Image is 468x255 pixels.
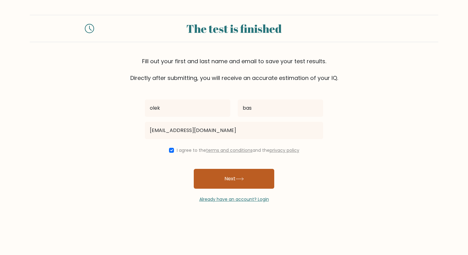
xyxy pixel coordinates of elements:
input: Last name [238,99,323,117]
div: Fill out your first and last name and email to save your test results. Directly after submitting,... [30,57,438,82]
a: Already have an account? Login [199,196,269,202]
a: privacy policy [270,147,299,153]
label: I agree to the and the [177,147,299,153]
a: terms and conditions [206,147,253,153]
input: Email [145,122,323,139]
button: Next [194,169,274,189]
div: The test is finished [102,20,366,37]
input: First name [145,99,230,117]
